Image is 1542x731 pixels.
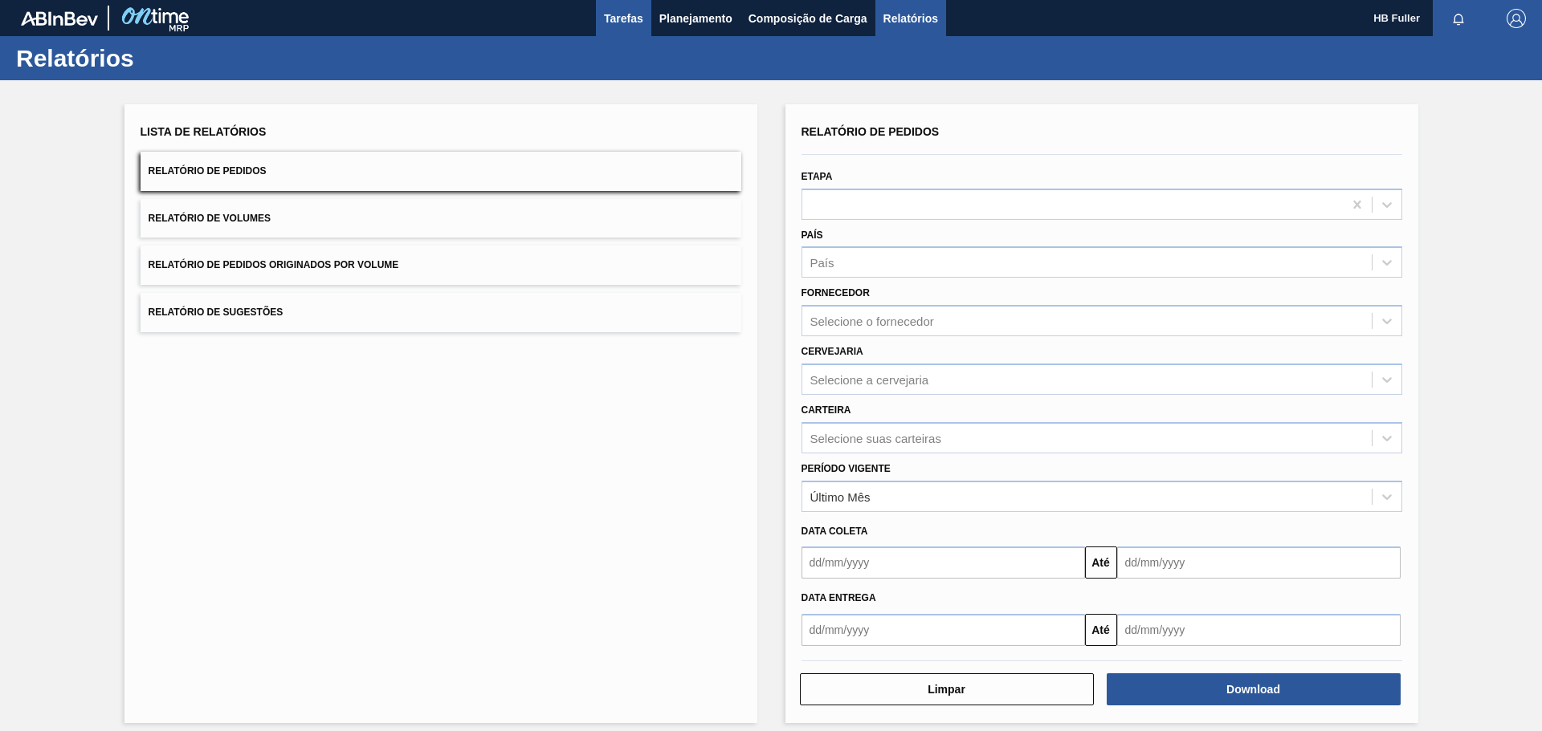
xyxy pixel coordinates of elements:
[141,152,741,191] button: Relatório de Pedidos
[141,246,741,285] button: Relatório de Pedidos Originados por Volume
[802,526,868,537] span: Data coleta
[802,614,1085,646] input: dd/mm/yyyy
[802,171,833,182] label: Etapa
[802,463,891,474] label: Período Vigente
[802,287,870,298] label: Fornecedor
[149,307,284,318] span: Relatório de Sugestões
[1117,614,1401,646] input: dd/mm/yyyy
[1433,7,1484,30] button: Notificações
[802,592,876,603] span: Data entrega
[659,9,732,28] span: Planejamento
[141,125,267,138] span: Lista de Relatórios
[1107,673,1401,705] button: Download
[802,404,851,416] label: Carteira
[800,673,1094,705] button: Limpar
[802,125,940,138] span: Relatório de Pedidos
[1085,546,1117,579] button: Até
[149,165,267,177] span: Relatório de Pedidos
[16,49,301,67] h1: Relatórios
[802,229,823,241] label: País
[1507,9,1526,28] img: Logout
[141,293,741,332] button: Relatório de Sugestões
[810,372,929,386] div: Selecione a cervejaria
[883,9,938,28] span: Relatórios
[810,315,934,328] div: Selecione o fornecedor
[802,346,863,357] label: Cervejaria
[810,489,871,503] div: Último Mês
[149,213,271,224] span: Relatório de Volumes
[141,199,741,238] button: Relatório de Volumes
[1117,546,1401,579] input: dd/mm/yyyy
[810,256,834,270] div: País
[749,9,867,28] span: Composição de Carga
[604,9,643,28] span: Tarefas
[149,259,399,270] span: Relatório de Pedidos Originados por Volume
[21,11,98,26] img: TNhmsLtSVTkK8tSr43FrP2fwEKptu5GPRR3wAAAABJRU5ErkJggg==
[802,546,1085,579] input: dd/mm/yyyy
[810,431,941,445] div: Selecione suas carteiras
[1085,614,1117,646] button: Até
